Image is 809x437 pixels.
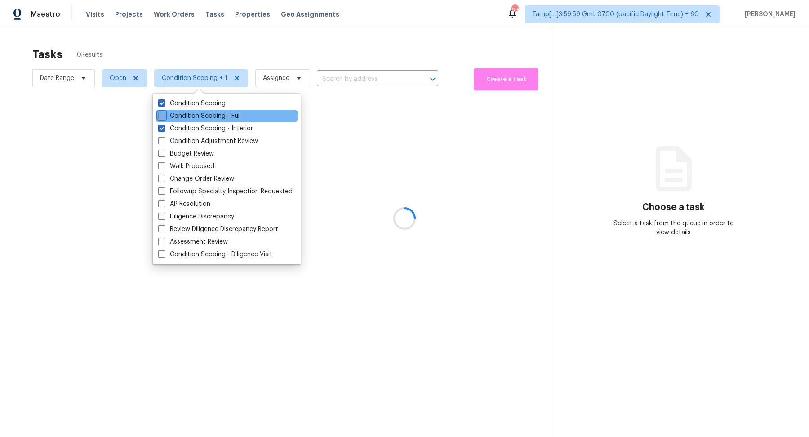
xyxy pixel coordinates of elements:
[158,149,214,158] label: Budget Review
[158,124,253,133] label: Condition Scoping - Interior
[158,212,234,221] label: Diligence Discrepancy
[158,250,272,259] label: Condition Scoping - Diligence Visit
[158,187,293,196] label: Followup Specialty Inspection Requested
[158,200,210,209] label: AP Resolution
[158,137,258,146] label: Condition Adjustment Review
[158,162,214,171] label: Walk Proposed
[158,99,226,108] label: Condition Scoping
[158,225,278,234] label: Review Diligence Discrepancy Report
[158,111,241,120] label: Condition Scoping - Full
[158,174,234,183] label: Change Order Review
[158,237,228,246] label: Assessment Review
[511,5,518,14] div: 683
